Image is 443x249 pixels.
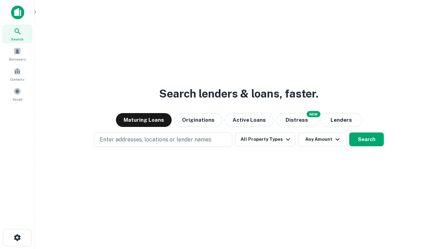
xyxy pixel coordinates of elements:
[2,25,33,43] a: Search
[94,132,232,147] button: Enter addresses, locations or lender names
[2,65,33,83] a: Contacts
[349,132,384,146] button: Search
[11,36,24,42] span: Search
[174,113,222,127] button: Originations
[320,113,362,127] button: Lenders
[408,194,443,227] iframe: Chat Widget
[116,113,172,127] button: Maturing Loans
[12,96,22,102] span: Saved
[307,111,320,117] div: NEW
[2,45,33,63] a: Borrowers
[235,132,295,146] button: All Property Types
[159,85,318,102] h3: Search lenders & loans, faster.
[276,113,318,127] button: Search distressed loans with lien and other non-mortgage details.
[11,6,24,19] img: capitalize-icon.png
[9,56,26,62] span: Borrowers
[10,76,24,82] span: Contacts
[298,132,346,146] button: Any Amount
[100,136,211,144] p: Enter addresses, locations or lender names
[225,113,273,127] button: Active Loans
[2,85,33,103] a: Saved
